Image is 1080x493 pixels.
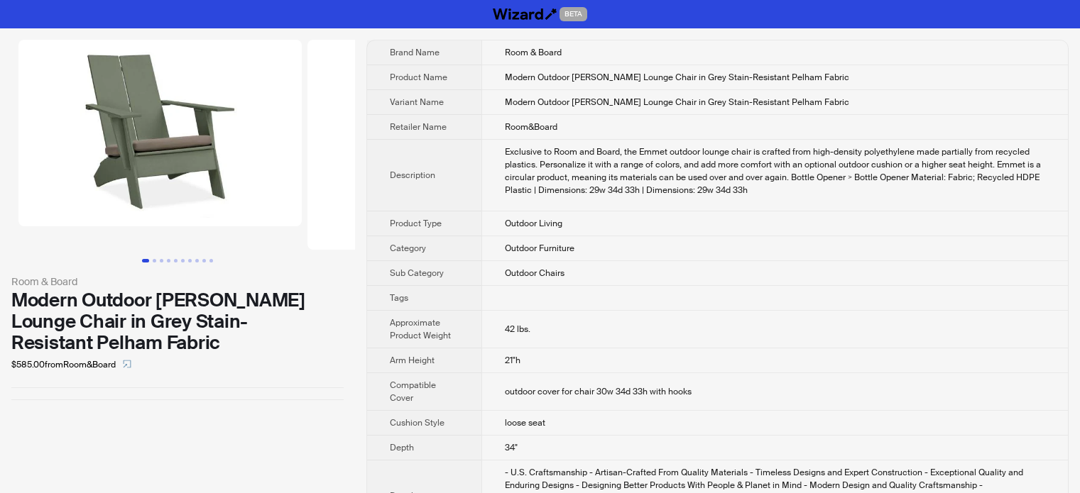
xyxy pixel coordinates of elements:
span: Product Type [390,218,442,229]
span: Description [390,170,435,181]
span: Depth [390,442,414,453]
button: Go to slide 9 [202,259,206,262]
button: Go to slide 10 [209,259,213,262]
span: Outdoor Chairs [505,267,564,279]
span: Modern Outdoor [PERSON_NAME] Lounge Chair in Grey Stain-Resistant Pelham Fabric [505,72,849,83]
span: Sub Category [390,267,444,279]
div: $585.00 from Room&Board [11,353,344,376]
span: 42 lbs. [505,323,530,335]
button: Go to slide 7 [188,259,192,262]
span: Tags [390,292,408,304]
span: 21"h [505,355,520,366]
span: Variant Name [390,96,444,108]
span: BETA [560,7,587,21]
span: Modern Outdoor [PERSON_NAME] Lounge Chair in Grey Stain-Resistant Pelham Fabric [505,96,849,108]
span: Cushion Style [390,417,444,428]
img: Modern Outdoor Emmet Porch Lounge Chair in Grey Stain-Resistant Pelham Fabric Modern Outdoor Emme... [307,40,626,250]
button: Go to slide 5 [174,259,178,262]
button: Go to slide 1 [142,259,149,262]
span: Compatible Cover [390,380,436,404]
span: loose seat [505,417,545,428]
span: Brand Name [390,47,440,58]
span: Outdoor Furniture [505,243,574,254]
span: Category [390,243,426,254]
span: select [123,360,131,368]
button: Go to slide 6 [181,259,185,262]
div: Modern Outdoor [PERSON_NAME] Lounge Chair in Grey Stain-Resistant Pelham Fabric [11,289,344,353]
span: Arm Height [390,355,435,366]
button: Go to slide 8 [195,259,199,262]
button: Go to slide 3 [160,259,163,262]
span: Room & Board [505,47,562,58]
button: Go to slide 4 [167,259,170,262]
span: 34" [505,442,518,453]
span: Room&Board [505,121,557,133]
span: Approximate Product Weight [390,317,451,341]
span: outdoor cover for chair 30w 34d 33h with hooks [505,386,692,397]
div: Exclusive to Room and Board, the Emmet outdoor lounge chair is crafted from high-density polyethy... [505,145,1045,196]
div: Room & Board [11,274,344,289]
span: Product Name [390,72,447,83]
span: Outdoor Living [505,218,562,229]
span: Retailer Name [390,121,447,133]
img: Modern Outdoor Emmet Porch Lounge Chair in Grey Stain-Resistant Pelham Fabric Modern Outdoor Emme... [18,40,302,226]
button: Go to slide 2 [153,259,156,262]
